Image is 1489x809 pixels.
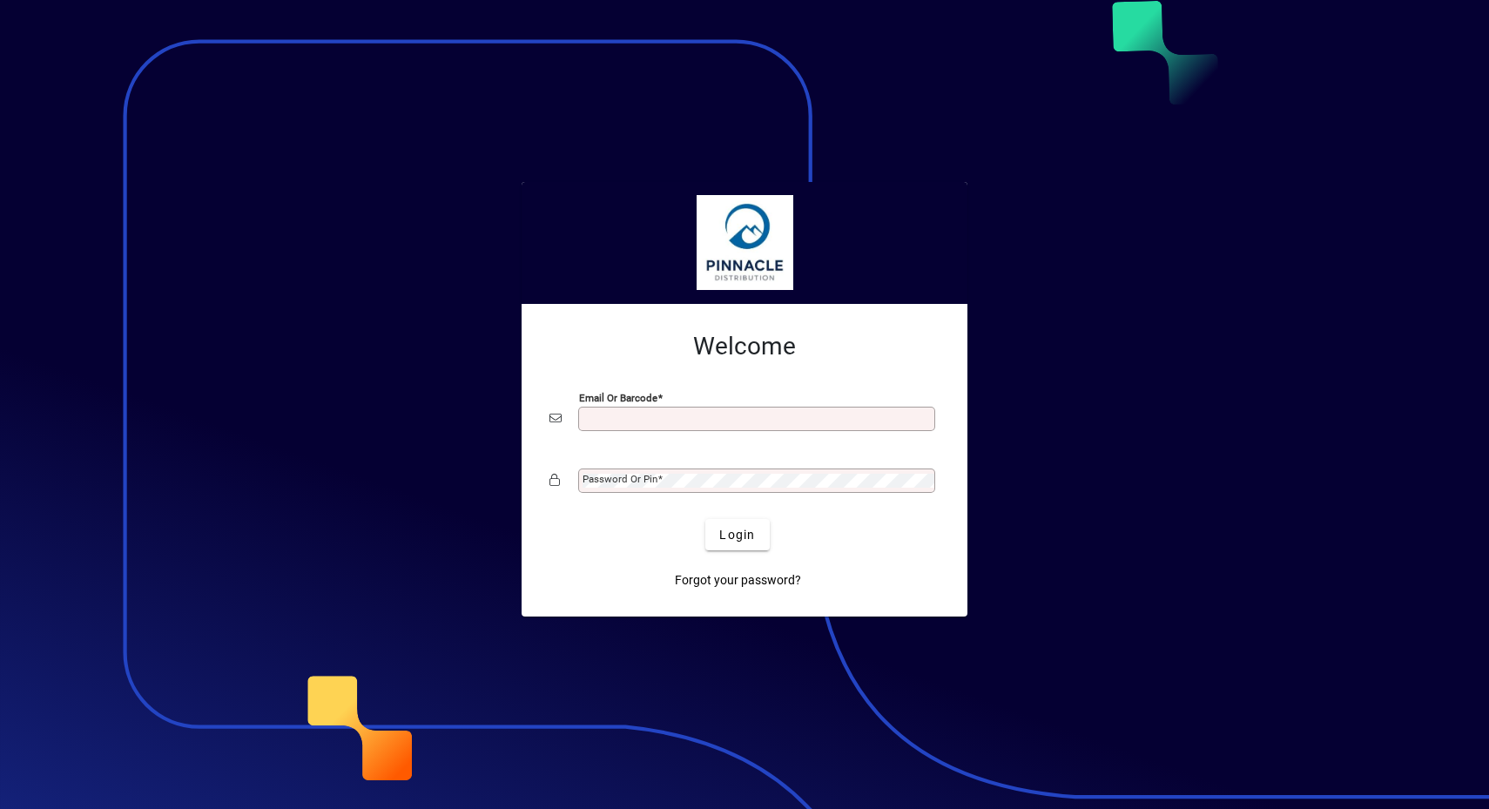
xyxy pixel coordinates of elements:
[705,519,769,550] button: Login
[549,332,940,361] h2: Welcome
[719,526,755,544] span: Login
[579,392,657,404] mat-label: Email or Barcode
[668,564,808,596] a: Forgot your password?
[583,473,657,485] mat-label: Password or Pin
[675,571,801,590] span: Forgot your password?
